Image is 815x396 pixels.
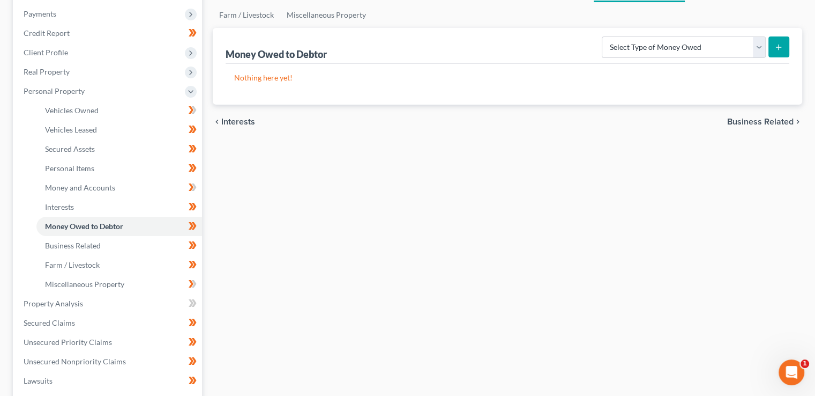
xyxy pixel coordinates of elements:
span: Secured Assets [45,144,95,153]
span: Personal Items [45,164,94,173]
span: 1 [801,360,809,368]
a: Vehicles Leased [36,120,202,140]
span: Unsecured Nonpriority Claims [24,357,126,366]
a: Miscellaneous Property [280,2,372,28]
span: Secured Claims [24,318,75,327]
span: Business Related [45,241,101,250]
a: Unsecured Nonpriority Claims [15,352,202,371]
a: Credit Report [15,24,202,43]
p: Nothing here yet! [234,72,781,83]
span: Money Owed to Debtor [45,222,123,231]
span: Lawsuits [24,376,53,385]
a: Money Owed to Debtor [36,217,202,236]
iframe: Intercom live chat [779,360,804,385]
span: Business Related [727,118,794,126]
button: Business Related chevron_right [727,118,802,126]
span: Payments [24,9,56,18]
span: Credit Report [24,28,70,38]
span: Property Analysis [24,299,83,308]
span: Vehicles Leased [45,125,97,134]
a: Secured Claims [15,313,202,333]
a: Business Related [36,236,202,255]
span: Farm / Livestock [45,260,100,269]
div: Money Owed to Debtor [226,48,329,61]
span: Client Profile [24,48,68,57]
button: chevron_left Interests [213,118,255,126]
a: Personal Items [36,159,202,178]
a: Miscellaneous Property [36,275,202,294]
span: Interests [221,118,255,126]
span: Vehicles Owned [45,106,99,115]
span: Personal Property [24,86,85,96]
span: Money and Accounts [45,183,115,192]
i: chevron_right [794,118,802,126]
a: Farm / Livestock [213,2,280,28]
a: Vehicles Owned [36,101,202,120]
a: Farm / Livestock [36,255,202,275]
a: Interests [36,197,202,217]
a: Unsecured Priority Claims [15,333,202,352]
a: Property Analysis [15,294,202,313]
a: Lawsuits [15,371,202,391]
span: Miscellaneous Property [45,280,124,289]
span: Interests [45,202,74,211]
span: Unsecured Priority Claims [24,338,112,347]
a: Secured Assets [36,140,202,159]
span: Real Property [24,67,70,76]
i: chevron_left [213,118,221,126]
a: Money and Accounts [36,178,202,197]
